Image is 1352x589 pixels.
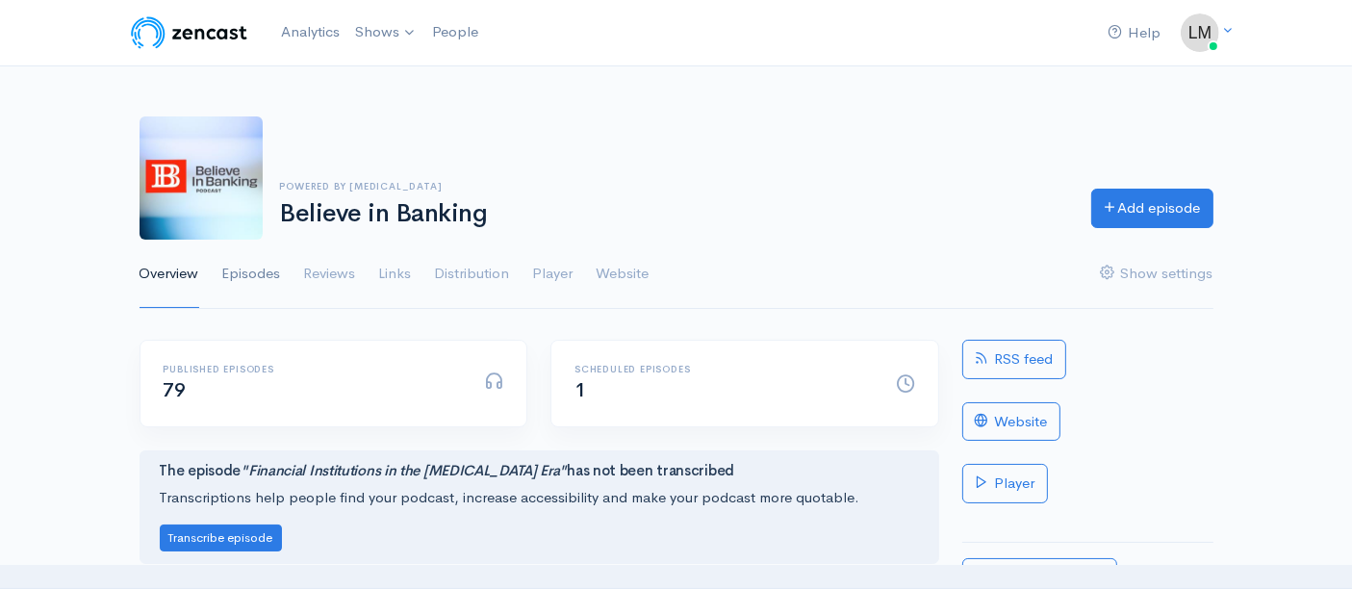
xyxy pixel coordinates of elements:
[962,402,1060,442] a: Website
[379,240,412,309] a: Links
[1181,13,1219,52] img: ...
[160,487,919,509] p: Transcriptions help people find your podcast, increase accessibility and make your podcast more q...
[533,240,574,309] a: Player
[164,378,186,402] span: 79
[273,12,347,53] a: Analytics
[128,13,250,52] img: ZenCast Logo
[280,200,1068,228] h1: Believe in Banking
[160,527,282,546] a: Transcribe episode
[1091,189,1213,228] a: Add episode
[1101,13,1169,54] a: Help
[1101,240,1213,309] a: Show settings
[241,461,567,479] i: "Financial Institutions in the [MEDICAL_DATA] Era"
[574,378,586,402] span: 1
[962,464,1048,503] a: Player
[222,240,281,309] a: Episodes
[280,181,1068,192] h6: Powered by [MEDICAL_DATA]
[435,240,510,309] a: Distribution
[160,463,919,479] h4: The episode has not been transcribed
[140,240,199,309] a: Overview
[597,240,650,309] a: Website
[160,525,282,552] button: Transcribe episode
[962,340,1066,379] a: RSS feed
[164,364,462,374] h6: Published episodes
[574,364,873,374] h6: Scheduled episodes
[424,12,486,53] a: People
[304,240,356,309] a: Reviews
[347,12,424,54] a: Shows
